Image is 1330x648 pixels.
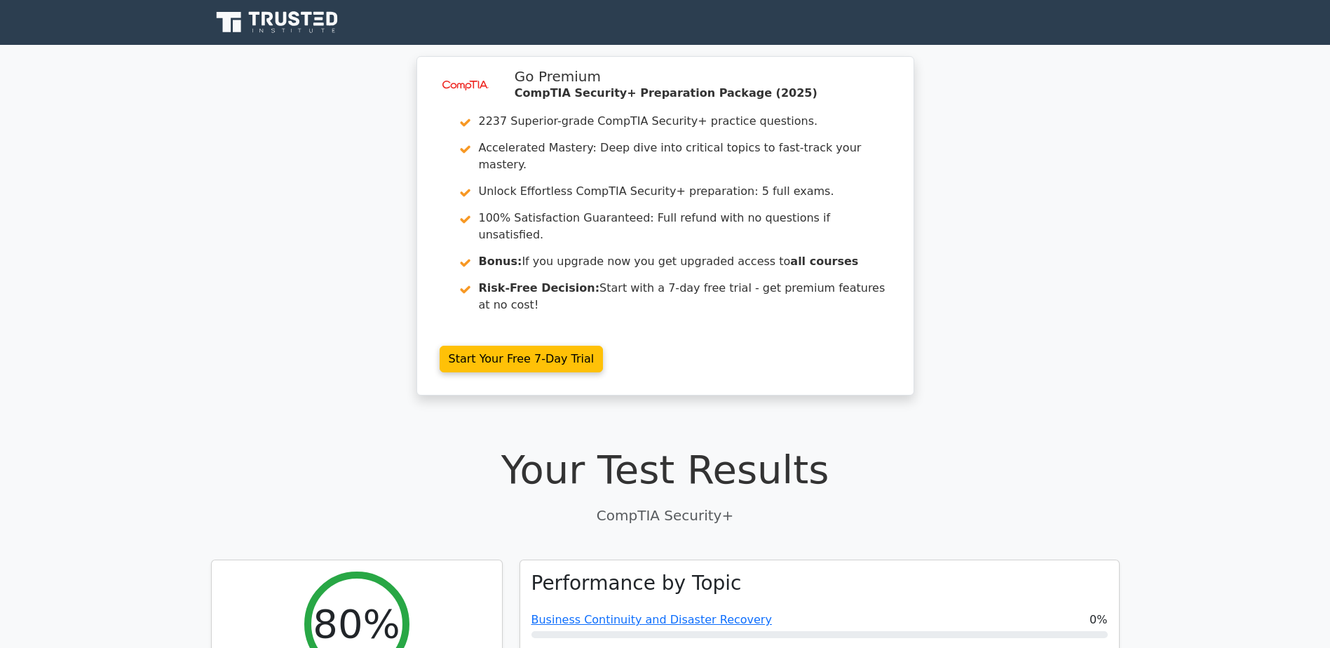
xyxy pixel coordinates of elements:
[440,346,604,372] a: Start Your Free 7-Day Trial
[531,572,742,595] h3: Performance by Topic
[211,446,1120,493] h1: Your Test Results
[211,505,1120,526] p: CompTIA Security+
[1090,612,1107,628] span: 0%
[531,613,772,626] a: Business Continuity and Disaster Recovery
[313,600,400,647] h2: 80%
